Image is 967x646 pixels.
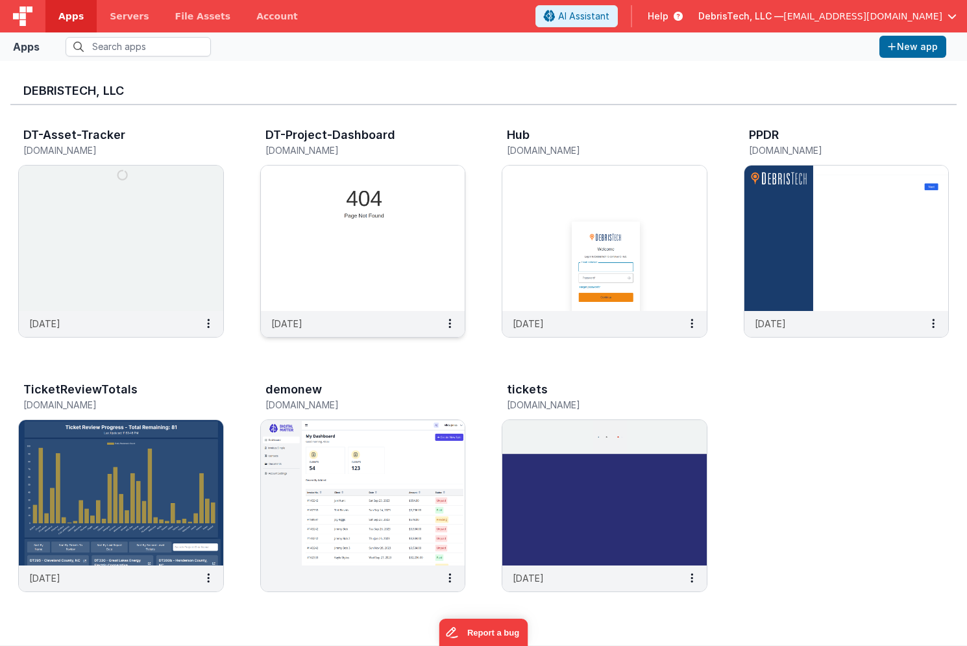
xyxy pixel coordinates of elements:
h5: [DOMAIN_NAME] [507,400,675,410]
span: Help [648,10,668,23]
span: [EMAIL_ADDRESS][DOMAIN_NAME] [783,10,942,23]
h3: Hub [507,129,530,142]
p: [DATE] [513,317,544,330]
h3: DT-Project-Dashboard [265,129,395,142]
h3: DebrisTech, LLC [23,84,944,97]
p: [DATE] [271,317,302,330]
h5: [DOMAIN_NAME] [23,400,191,410]
span: File Assets [175,10,231,23]
span: Servers [110,10,149,23]
p: [DATE] [755,317,786,330]
h3: TicketReviewTotals [23,383,138,396]
h3: demonew [265,383,322,396]
button: New app [879,36,946,58]
iframe: Marker.io feedback button [439,619,528,646]
h5: [DOMAIN_NAME] [749,145,917,155]
h3: PPDR [749,129,779,142]
button: AI Assistant [535,5,618,27]
h5: [DOMAIN_NAME] [507,145,675,155]
h5: [DOMAIN_NAME] [265,400,434,410]
input: Search apps [66,37,211,56]
span: AI Assistant [558,10,609,23]
button: DebrisTech, LLC — [EMAIL_ADDRESS][DOMAIN_NAME] [698,10,957,23]
span: DebrisTech, LLC — [698,10,783,23]
h5: [DOMAIN_NAME] [23,145,191,155]
span: Apps [58,10,84,23]
h5: [DOMAIN_NAME] [265,145,434,155]
h3: tickets [507,383,548,396]
p: [DATE] [513,571,544,585]
div: Apps [13,39,40,55]
h3: DT-Asset-Tracker [23,129,125,142]
p: [DATE] [29,571,60,585]
p: [DATE] [29,317,60,330]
